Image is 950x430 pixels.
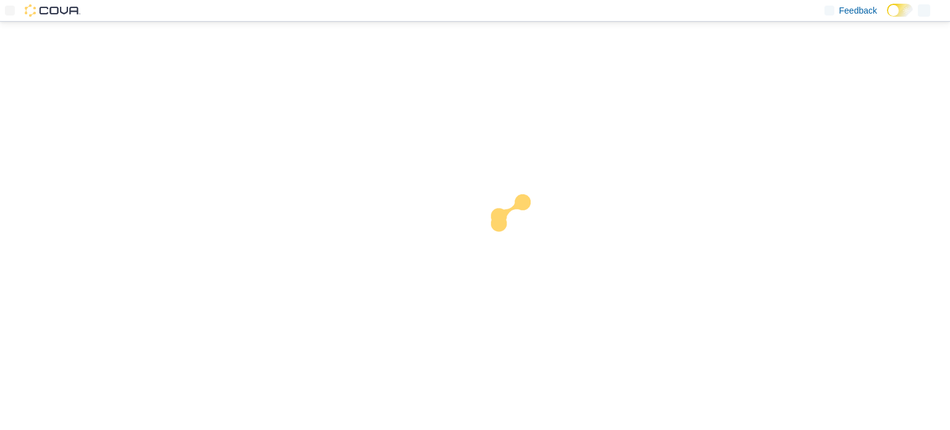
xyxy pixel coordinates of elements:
img: cova-loader [475,185,568,278]
input: Dark Mode [887,4,913,17]
img: Cova [25,4,80,17]
span: Feedback [839,4,877,17]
